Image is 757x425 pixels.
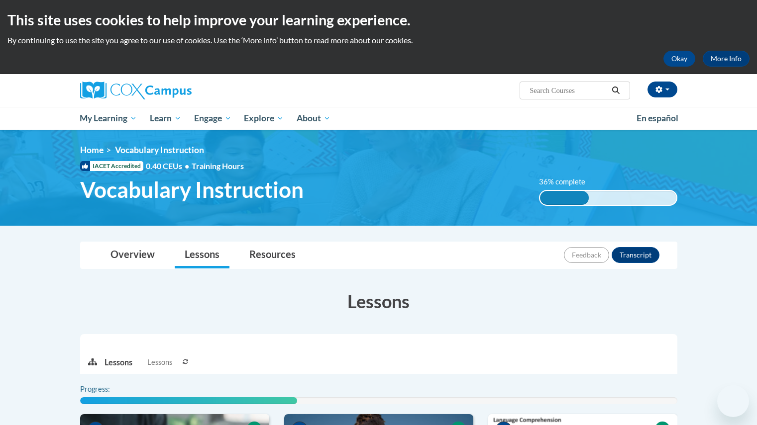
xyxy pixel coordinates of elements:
iframe: Button to launch messaging window [717,385,749,417]
p: By continuing to use the site you agree to our use of cookies. Use the ‘More info’ button to read... [7,35,750,46]
span: Vocabulary Instruction [115,145,204,155]
a: Resources [239,242,306,268]
span: IACET Accredited [80,161,143,171]
h3: Lessons [80,289,677,314]
span: 0.40 CEUs [146,161,192,171]
a: About [290,107,337,130]
span: En español [637,113,678,123]
a: Cox Campus [80,82,269,99]
img: Cox Campus [80,82,192,99]
label: Progress: [80,384,137,395]
input: Search Courses [529,85,608,96]
span: Training Hours [192,161,244,170]
a: Lessons [175,242,229,268]
span: Learn [150,112,181,124]
span: My Learning [80,112,137,124]
button: Account Settings [648,82,677,97]
a: Overview [101,242,165,268]
span: Explore [244,112,284,124]
button: Okay [663,51,695,67]
span: Engage [194,112,231,124]
span: About [297,112,330,124]
p: Lessons [105,357,132,368]
button: Search [608,85,623,96]
div: Main menu [65,107,692,130]
a: Engage [188,107,238,130]
h2: This site uses cookies to help improve your learning experience. [7,10,750,30]
span: Vocabulary Instruction [80,176,304,203]
span: • [185,161,189,170]
button: Feedback [564,247,609,263]
a: En español [630,108,685,129]
a: Learn [143,107,188,130]
span: Lessons [147,357,172,368]
a: More Info [703,51,750,67]
a: Explore [237,107,290,130]
button: Transcript [612,247,659,263]
div: 36% complete [540,191,589,205]
a: Home [80,145,104,155]
label: 36% complete [539,176,596,187]
a: My Learning [74,107,144,130]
